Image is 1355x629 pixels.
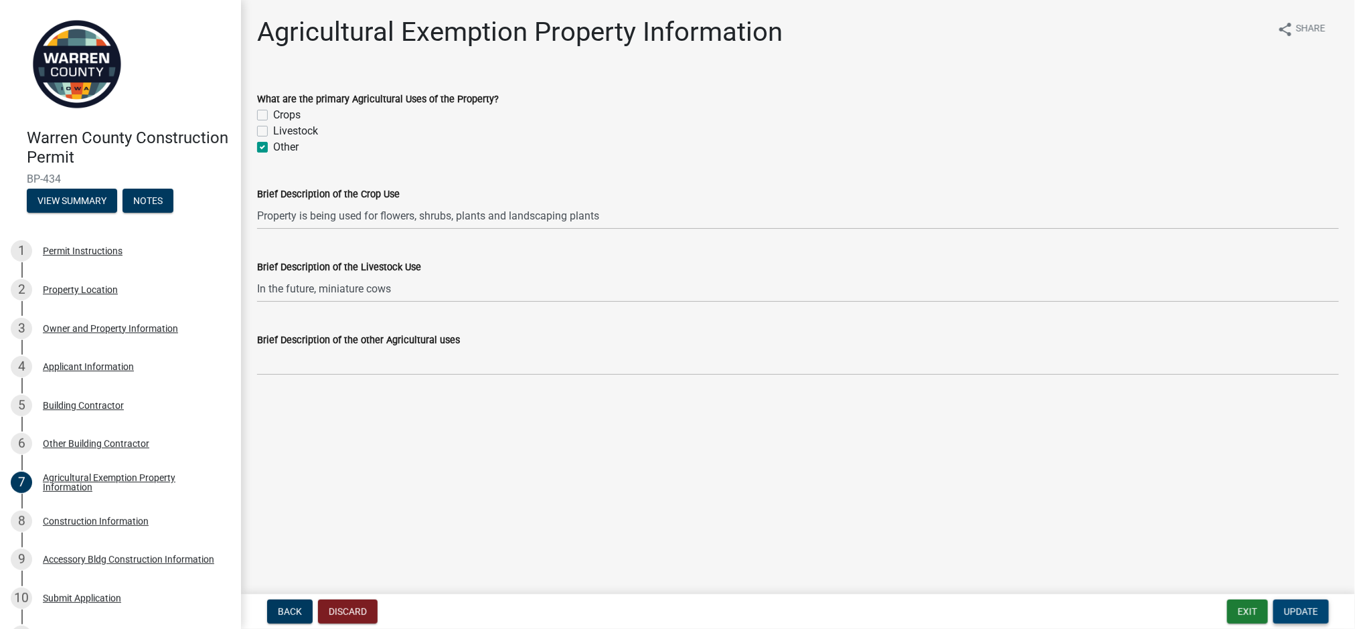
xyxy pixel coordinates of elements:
[123,196,173,207] wm-modal-confirm: Notes
[273,139,299,155] label: Other
[1277,21,1293,37] i: share
[43,517,149,526] div: Construction Information
[1267,16,1336,42] button: shareShare
[1227,600,1268,624] button: Exit
[27,14,127,114] img: Warren County, Iowa
[1296,21,1326,37] span: Share
[123,189,173,213] button: Notes
[11,588,32,609] div: 10
[27,173,214,185] span: BP-434
[11,240,32,262] div: 1
[1284,606,1318,617] span: Update
[27,189,117,213] button: View Summary
[27,196,117,207] wm-modal-confirm: Summary
[11,549,32,570] div: 9
[43,473,220,492] div: Agricultural Exemption Property Information
[318,600,378,624] button: Discard
[43,246,123,256] div: Permit Instructions
[43,594,121,603] div: Submit Application
[257,16,783,48] h1: Agricultural Exemption Property Information
[11,279,32,300] div: 2
[273,107,301,123] label: Crops
[27,128,230,167] h4: Warren County Construction Permit
[43,555,214,564] div: Accessory Bldg Construction Information
[11,511,32,532] div: 8
[11,472,32,493] div: 7
[257,190,400,199] label: Brief Description of the Crop Use
[11,395,32,416] div: 5
[11,356,32,377] div: 4
[257,95,499,104] label: What are the primary Agricultural Uses of the Property?
[43,439,149,448] div: Other Building Contractor
[43,324,178,333] div: Owner and Property Information
[43,285,118,294] div: Property Location
[43,401,124,410] div: Building Contractor
[278,606,302,617] span: Back
[257,263,421,272] label: Brief Description of the Livestock Use
[273,123,318,139] label: Livestock
[11,433,32,454] div: 6
[257,336,460,345] label: Brief Description of the other Agricultural uses
[11,318,32,339] div: 3
[43,362,134,371] div: Applicant Information
[267,600,313,624] button: Back
[1273,600,1329,624] button: Update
